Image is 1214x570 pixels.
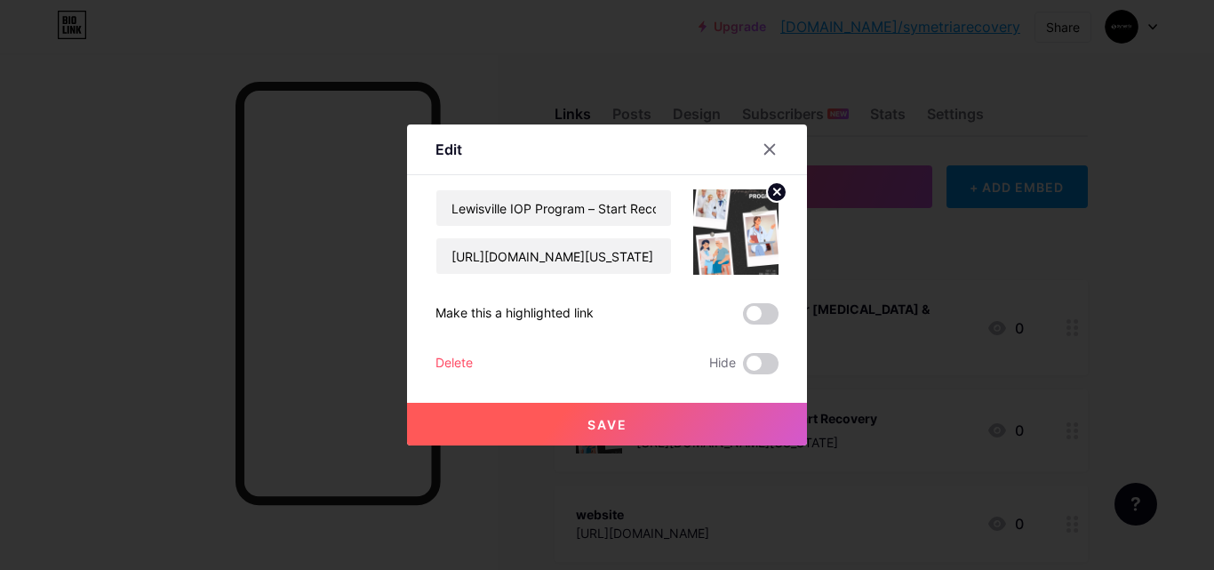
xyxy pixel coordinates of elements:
input: URL [436,238,671,274]
span: Save [587,417,627,432]
button: Save [407,403,807,446]
img: link_thumbnail [693,189,779,275]
div: Make this a highlighted link [435,303,594,325]
div: Delete [435,353,473,374]
input: Title [436,190,671,226]
span: Hide [709,353,736,374]
div: Edit [435,139,462,160]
